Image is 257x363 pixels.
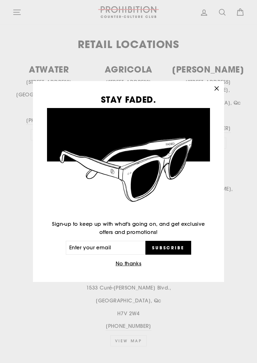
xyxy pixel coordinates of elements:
input: Enter your email [66,241,145,255]
p: Sign-up to keep up with what's going on, and get exclusive offers and promotions! [47,220,210,236]
span: Subscribe [152,245,185,251]
button: Subscribe [145,241,191,255]
h3: STAY FADED. [47,95,210,104]
button: No thanks [114,259,144,268]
